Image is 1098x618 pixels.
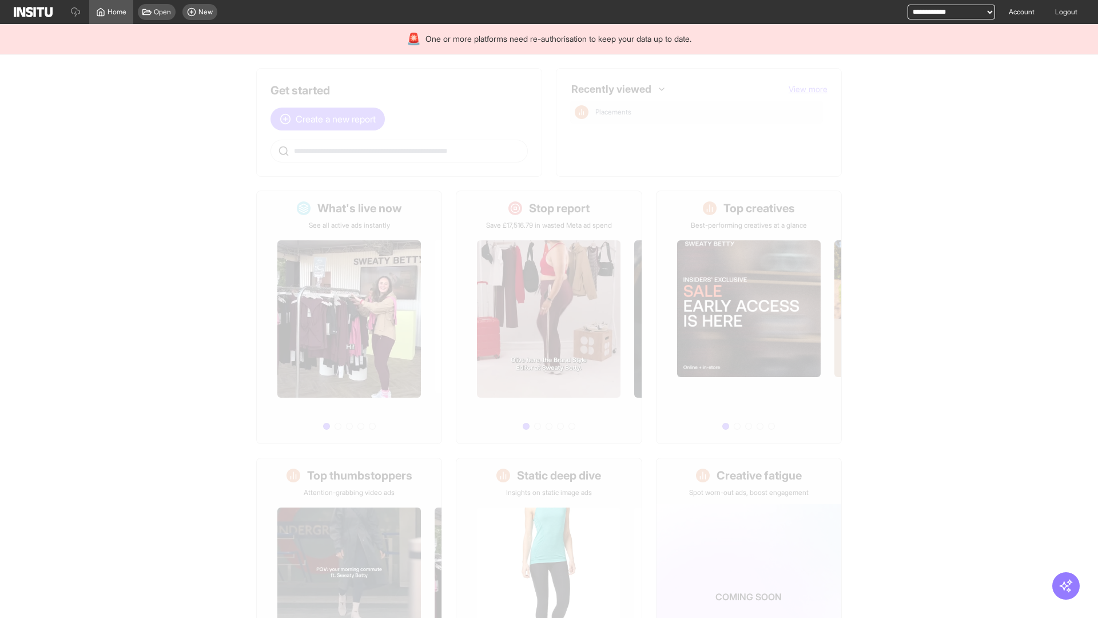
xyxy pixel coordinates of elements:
div: 🚨 [407,31,421,47]
img: Logo [14,7,53,17]
span: One or more platforms need re-authorisation to keep your data up to date. [425,33,691,45]
span: New [198,7,213,17]
span: Home [108,7,126,17]
span: Open [154,7,171,17]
